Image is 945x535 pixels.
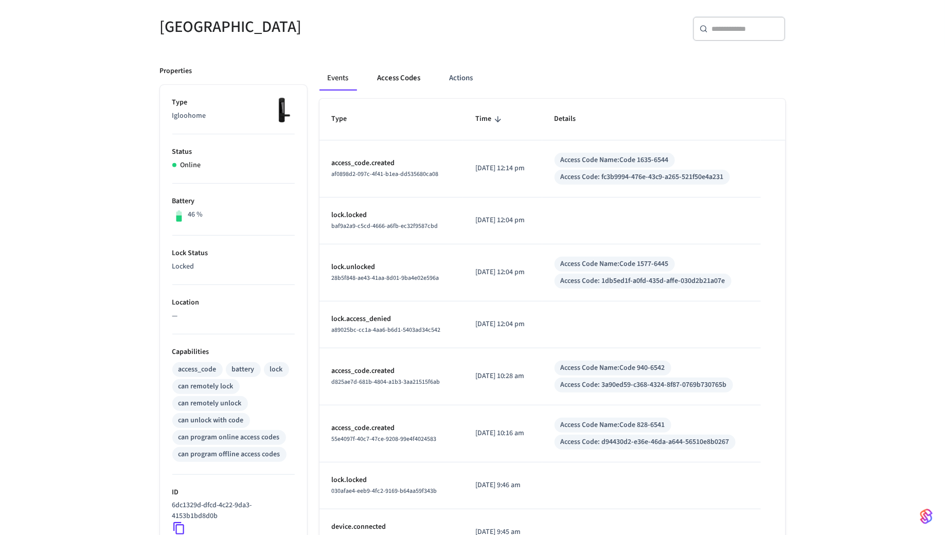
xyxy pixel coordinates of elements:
div: Access Code: 3a90ed59-c368-4324-8f87-0769b730765b [561,380,727,390]
div: lock [270,364,283,375]
div: battery [232,364,255,375]
span: 28b5f848-ae43-41aa-8d01-9ba4e02e596a [332,274,439,282]
div: access_code [179,364,217,375]
button: Events [319,66,357,91]
span: d825ae7d-681b-4804-a1b3-3aa21515f6ab [332,378,440,386]
p: [DATE] 12:14 pm [475,163,530,174]
span: Details [555,111,590,127]
p: lock.locked [332,475,451,486]
div: Access Code Name: Code 940-6542 [561,363,665,373]
div: can program offline access codes [179,449,280,460]
div: Access Code Name: Code 828-6541 [561,420,665,431]
div: Access Code: 1db5ed1f-a0fd-435d-affe-030d2b21a07e [561,276,725,287]
p: Igloohome [172,111,295,121]
p: Locked [172,261,295,272]
p: [DATE] 9:46 am [475,480,530,491]
p: [DATE] 10:28 am [475,371,530,382]
span: Type [332,111,361,127]
img: SeamLogoGradient.69752ec5.svg [920,508,933,525]
p: Type [172,97,295,108]
span: a89025bc-cc1a-4aa6-b6d1-5403ad34c542 [332,326,441,334]
p: Battery [172,196,295,207]
button: Actions [441,66,482,91]
p: [DATE] 12:04 pm [475,319,530,330]
p: 46 % [188,209,203,220]
span: Time [475,111,505,127]
div: Access Code: fc3b9994-476e-43c9-a265-521f50e4a231 [561,172,724,183]
img: igloohome_mortise_2p [269,97,295,123]
div: can program online access codes [179,432,280,443]
div: can remotely lock [179,381,234,392]
div: can unlock with code [179,415,244,426]
p: Location [172,297,295,308]
p: access_code.created [332,366,451,377]
p: [DATE] 12:04 pm [475,267,530,278]
p: lock.locked [332,210,451,221]
span: 030afae4-eeb9-4fc2-9169-b64aa59f343b [332,487,437,495]
p: lock.access_denied [332,314,451,325]
p: Capabilities [172,347,295,358]
h5: [GEOGRAPHIC_DATA] [160,16,467,38]
p: — [172,311,295,322]
p: Online [181,160,201,171]
p: Properties [160,66,192,77]
p: access_code.created [332,423,451,434]
div: Access Code: d94430d2-e36e-46da-a644-56510e8b0267 [561,437,729,448]
p: Lock Status [172,248,295,259]
div: ant example [319,66,786,91]
p: Status [172,147,295,157]
div: can remotely unlock [179,398,242,409]
p: lock.unlocked [332,262,451,273]
span: af0898d2-097c-4f41-b1ea-dd535680ca08 [332,170,439,179]
p: [DATE] 12:04 pm [475,215,530,226]
div: Access Code Name: Code 1635-6544 [561,155,669,166]
span: baf9a2a9-c5cd-4666-a6fb-ec32f9587cbd [332,222,438,230]
p: ID [172,487,295,498]
p: device.connected [332,522,451,532]
div: Access Code Name: Code 1577-6445 [561,259,669,270]
button: Access Codes [369,66,429,91]
p: [DATE] 10:16 am [475,428,530,439]
span: 55e4097f-40c7-47ce-9208-99e4f4024583 [332,435,437,443]
p: access_code.created [332,158,451,169]
p: 6dc1329d-dfcd-4c22-9da3-4153b1bd8d0b [172,500,291,522]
